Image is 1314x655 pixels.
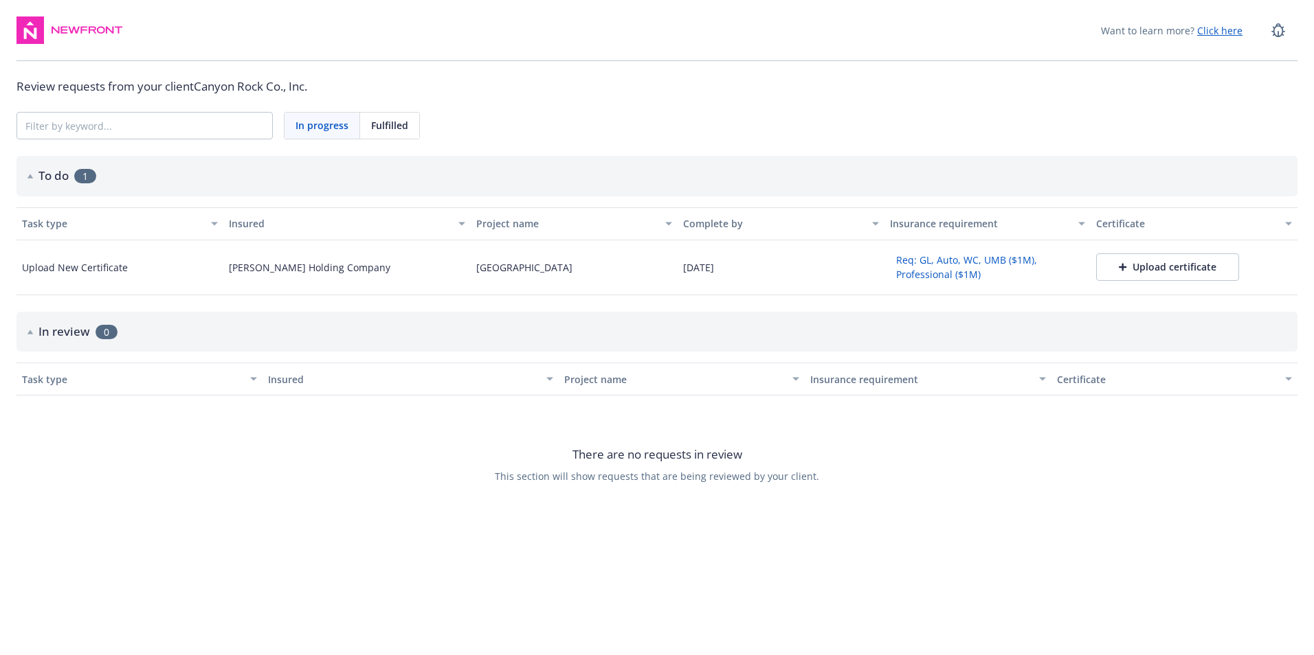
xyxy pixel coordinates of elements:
[371,118,408,133] span: Fulfilled
[471,207,678,240] button: Project name
[22,372,242,387] div: Task type
[16,207,223,240] button: Task type
[1119,260,1216,274] div: Upload certificate
[263,363,558,395] button: Insured
[22,260,128,275] div: Upload New Certificate
[810,372,1030,387] div: Insurance requirement
[38,167,69,185] h2: To do
[74,169,96,183] span: 1
[1051,363,1298,395] button: Certificate
[268,372,537,387] div: Insured
[683,216,864,231] div: Complete by
[476,216,657,231] div: Project name
[683,260,714,275] div: [DATE]
[22,216,203,231] div: Task type
[1096,253,1239,281] button: Upload certificate
[1057,372,1277,387] div: Certificate
[805,363,1051,395] button: Insurance requirement
[49,23,124,37] img: Newfront Logo
[678,207,884,240] button: Complete by
[17,113,272,139] input: Filter by keyword...
[1197,24,1243,37] a: Click here
[296,118,348,133] span: In progress
[1265,16,1292,44] a: Report a Bug
[476,260,572,275] div: [GEOGRAPHIC_DATA]
[1096,216,1277,231] div: Certificate
[564,372,784,387] div: Project name
[223,207,471,240] button: Insured
[572,446,742,463] span: There are no requests in review
[229,260,390,275] div: [PERSON_NAME] Holding Company
[559,363,805,395] button: Project name
[96,325,118,339] span: 0
[890,249,1086,285] button: Req: GL, Auto, WC, UMB ($1M), Professional ($1M)
[16,78,1298,95] div: Review requests from your client Canyon Rock Co., Inc.
[16,363,263,395] button: Task type
[229,216,451,231] div: Insured
[16,16,44,44] img: navigator-logo.svg
[890,216,1071,231] div: Insurance requirement
[495,469,819,483] span: This section will show requests that are being reviewed by your client.
[884,207,1091,240] button: Insurance requirement
[1091,207,1298,240] button: Certificate
[38,323,90,341] h2: In review
[1101,23,1243,38] span: Want to learn more?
